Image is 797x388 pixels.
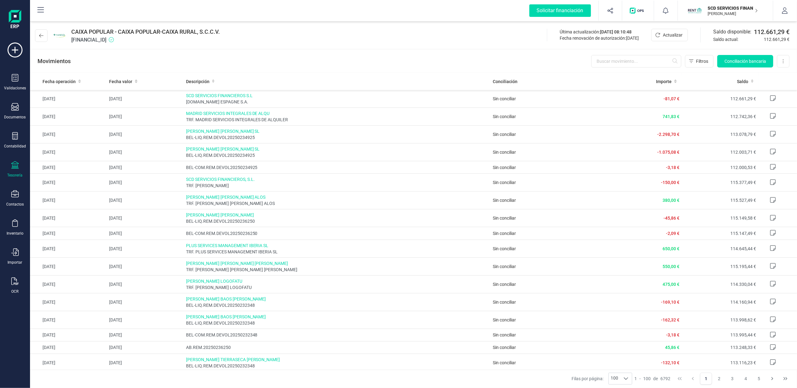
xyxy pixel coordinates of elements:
span: 112.661,29 € [754,27,789,36]
span: Fecha operación [43,78,76,85]
td: [DATE] [30,257,107,275]
td: [DATE] [107,240,183,257]
td: 115.527,49 € [682,192,759,209]
span: 741,83 € [663,114,679,119]
td: [DATE] [107,227,183,240]
td: [DATE] [30,108,107,126]
td: [DATE] [30,161,107,174]
td: 112.742,36 € [682,108,759,126]
span: Sin conciliar [493,165,516,170]
span: MADRID SERVICIOS INTEGRALES DE ALQU [186,110,488,117]
span: -3,18 € [666,332,679,337]
span: 380,00 € [663,198,679,203]
span: PLUS SERVICES MANAGEMENT IBERIA SL [186,242,488,249]
td: 113.116,23 € [682,354,759,372]
img: SC [688,4,702,17]
span: 1 [635,376,637,382]
p: SCD SERVICIOS FINANCIEROS SL [708,5,758,11]
span: Saldo actual: [713,36,761,42]
span: BEL-COM.REM.DEVOL20250236250 [186,230,488,236]
span: Sin conciliar [493,132,516,137]
span: -1.075,08 € [657,150,679,155]
td: [DATE] [107,90,183,108]
td: [DATE] [107,341,183,354]
td: [DATE] [107,329,183,341]
span: BEL-LIQ.REM.DEVOL20250232348 [186,363,488,369]
span: [PERSON_NAME] [PERSON_NAME] ALOS [186,194,488,200]
div: OCR [12,289,19,294]
span: 112.661,29 € [764,36,789,42]
span: BEL-LIQ.REM.DEVOL20250236250 [186,218,488,224]
td: [DATE] [30,240,107,257]
button: Actualizar [651,29,688,41]
button: First Page [674,373,686,385]
td: 113.995,44 € [682,329,759,341]
span: 550,00 € [663,264,679,269]
span: Sin conciliar [493,360,516,365]
span: [PERSON_NAME] BAOS [PERSON_NAME] [186,296,488,302]
td: 113.248,33 € [682,341,759,354]
span: BEL-LIQ.REM.DEVOL20250234925 [186,152,488,158]
div: Tesorería [8,173,23,178]
td: 112.003,71 € [682,143,759,161]
span: 100 [643,376,651,382]
td: [DATE] [107,161,183,174]
span: -169,10 € [661,300,679,305]
td: [DATE] [107,126,183,143]
div: - [635,376,671,382]
button: SCSCD SERVICIOS FINANCIEROS SL[PERSON_NAME] [685,1,765,21]
input: Buscar movimiento... [591,55,681,67]
span: 45,86 € [665,345,679,350]
button: Page 4 [740,373,752,385]
button: Page 3 [727,373,739,385]
span: SCD SERVICIOS FINANCIEROS, S.L. [186,176,488,182]
td: [DATE] [30,126,107,143]
span: TRF. PLUS SERVICES MANAGEMENT IBERIA SL [186,249,488,255]
button: Solicitar financiación [522,1,598,21]
span: [PERSON_NAME] LOGOFATU [186,278,488,284]
span: Descripción [186,78,209,85]
div: Fecha renovación de autorización: [560,35,639,41]
button: Previous Page [687,373,699,385]
span: BEL-COM.REM.DEVOL20250232348 [186,332,488,338]
button: Last Page [779,373,791,385]
td: [DATE] [30,354,107,372]
span: -162,32 € [661,317,679,322]
span: Sin conciliar [493,345,516,350]
span: Fecha valor [109,78,132,85]
button: Conciliación bancaria [717,55,773,67]
span: [DATE] 08:10:48 [600,29,632,34]
span: TRF. [PERSON_NAME] [PERSON_NAME] ALOS [186,200,488,206]
td: [DATE] [30,174,107,192]
span: -150,00 € [661,180,679,185]
span: Saldo disponible: [713,28,751,36]
td: 113.078,79 € [682,126,759,143]
div: Contactos [6,202,24,207]
span: 6792 [661,376,671,382]
div: Solicitar financiación [529,4,591,17]
span: Saldo [737,78,749,85]
td: [DATE] [107,354,183,372]
td: 113.998,62 € [682,311,759,329]
td: 114.160,94 € [682,293,759,311]
td: [DATE] [30,341,107,354]
td: 112.661,29 € [682,90,759,108]
td: [DATE] [107,311,183,329]
span: -132,10 € [661,360,679,365]
button: Logo de OPS [626,1,650,21]
span: Actualizar [663,32,683,38]
div: Última actualización: [560,29,639,35]
td: [DATE] [107,209,183,227]
span: TRF. [PERSON_NAME] [186,182,488,189]
span: [PERSON_NAME] [PERSON_NAME] [186,212,488,218]
span: [PERSON_NAME] BAOS [PERSON_NAME] [186,314,488,320]
span: BEL-LIQ.REM.DEVOL20250232348 [186,302,488,308]
td: [DATE] [107,293,183,311]
span: [PERSON_NAME] [PERSON_NAME] SL [186,146,488,152]
button: Filtros [685,55,714,67]
span: Sin conciliar [493,246,516,251]
td: [DATE] [30,275,107,293]
td: 115.147,49 € [682,227,759,240]
span: Sin conciliar [493,282,516,287]
td: [DATE] [107,192,183,209]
